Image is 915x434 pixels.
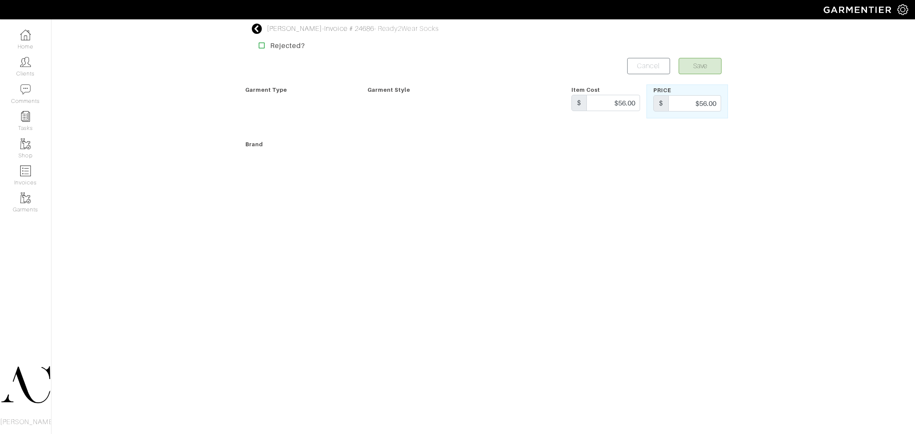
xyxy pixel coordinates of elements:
img: garmentier-logo-header-white-b43fb05a5012e4ada735d5af1a66efaba907eab6374d6393d1fbf88cb4ef424d.png [819,2,897,17]
a: Cancel [627,58,670,74]
button: Save [679,58,722,74]
img: dashboard-icon-dbcd8f5a0b271acd01030246c82b418ddd0df26cd7fceb0bd07c9910d44c42f6.png [20,30,31,40]
img: comment-icon-a0a6a9ef722e966f86d9cbdc48e553b5cf19dbc54f86b18d962a5391bc8f6eb6.png [20,84,31,95]
span: Garment Style [368,87,411,93]
a: [PERSON_NAME] [267,25,323,33]
span: Garment Type [245,87,287,93]
img: clients-icon-6bae9207a08558b7cb47a8932f037763ab4055f8c8b6bfacd5dc20c3e0201464.png [20,57,31,67]
img: gear-icon-white-bd11855cb880d31180b6d7d6211b90ccbf57a29d726f0c71d8c61bd08dd39cc2.png [897,4,908,15]
strong: Rejected? [270,42,305,50]
img: reminder-icon-8004d30b9f0a5d33ae49ab947aed9ed385cf756f9e5892f1edd6e32f2345188e.png [20,111,31,122]
div: $ [653,95,669,112]
img: orders-icon-0abe47150d42831381b5fb84f609e132dff9fe21cb692f30cb5eec754e2cba89.png [20,166,31,176]
span: Brand [245,141,263,148]
span: Price [653,87,671,93]
a: Invoice # 24686 [324,25,374,33]
div: - - Ready2Wear Socks [267,24,439,34]
div: $ [571,95,587,111]
span: Item Cost [571,87,600,93]
img: garments-icon-b7da505a4dc4fd61783c78ac3ca0ef83fa9d6f193b1c9dc38574b1d14d53ca28.png [20,139,31,149]
img: garments-icon-b7da505a4dc4fd61783c78ac3ca0ef83fa9d6f193b1c9dc38574b1d14d53ca28.png [20,193,31,203]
